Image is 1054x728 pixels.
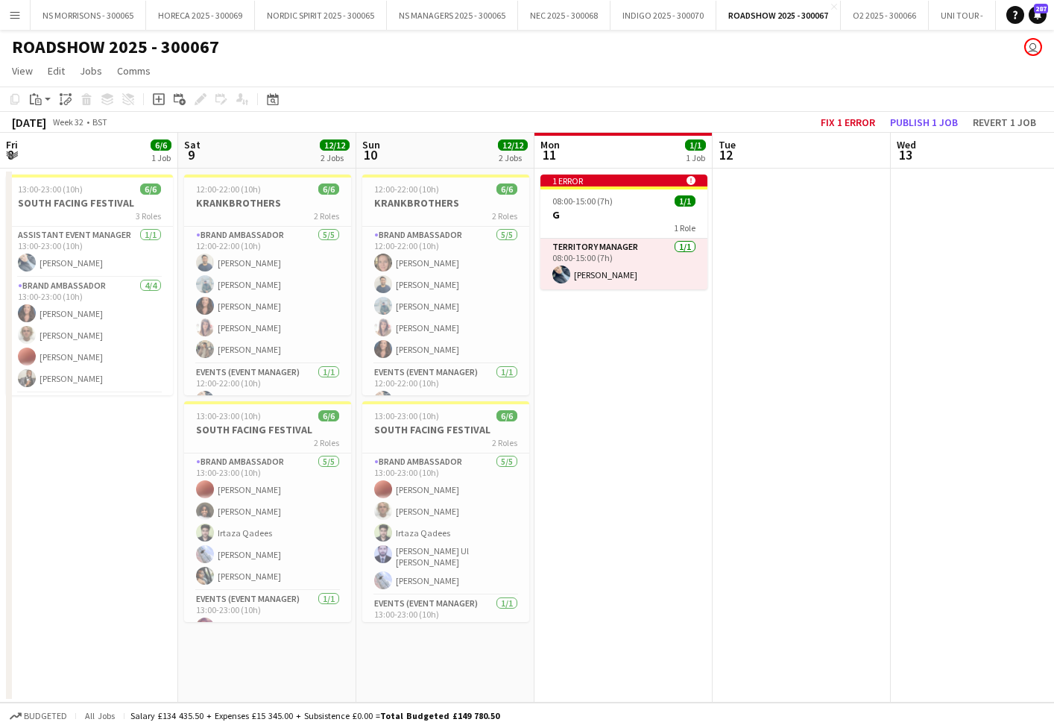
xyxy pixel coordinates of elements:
span: Jobs [80,64,102,78]
button: INDIGO 2025 - 300070 [610,1,716,30]
div: Salary £134 435.50 + Expenses £15 345.00 + Subsistence £0.00 = [130,710,499,721]
app-card-role: Brand Ambassador5/513:00-23:00 (10h)[PERSON_NAME][PERSON_NAME]Irtaza Qadees[PERSON_NAME] Ul [PERS... [362,454,529,595]
button: UNI TOUR - [929,1,996,30]
span: Comms [117,64,151,78]
span: 6/6 [496,410,517,421]
div: [DATE] [12,115,46,130]
h3: SOUTH FACING FESTIVAL [362,423,529,436]
app-job-card: 13:00-23:00 (10h)6/6SOUTH FACING FESTIVAL3 RolesAssistant Event Manager1/113:00-23:00 (10h)[PERSO... [6,175,173,395]
button: Revert 1 job [967,113,1042,132]
app-card-role: Brand Ambassador4/413:00-23:00 (10h)[PERSON_NAME][PERSON_NAME][PERSON_NAME][PERSON_NAME] [6,277,173,393]
span: 12:00-22:00 (10h) [374,183,439,195]
span: 1/1 [685,139,706,151]
span: 287 [1034,4,1048,13]
div: BST [92,116,107,128]
app-card-role: Territory Manager1/108:00-15:00 (7h)[PERSON_NAME] [540,239,707,289]
span: Tue [719,138,736,151]
span: Budgeted [24,711,67,721]
h3: SOUTH FACING FESTIVAL [6,196,173,210]
span: 13:00-23:00 (10h) [196,410,261,421]
app-card-role: Events (Event Manager)1/112:00-22:00 (10h)[PERSON_NAME] [184,364,351,415]
span: 2 Roles [492,437,517,448]
span: Fri [6,138,18,151]
span: Total Budgeted £149 780.50 [380,710,499,721]
span: 1 Role [674,222,695,233]
a: Edit [42,61,71,81]
button: Fix 1 error [815,113,881,132]
a: View [6,61,39,81]
app-user-avatar: Closer Payroll [1024,38,1042,56]
span: 13:00-23:00 (10h) [18,183,83,195]
span: All jobs [82,710,118,721]
span: 6/6 [496,183,517,195]
button: O2 2025 - 300066 [841,1,929,30]
span: Mon [540,138,560,151]
span: 13:00-23:00 (10h) [374,410,439,421]
span: 6/6 [318,410,339,421]
span: 3 Roles [136,210,161,222]
app-job-card: 13:00-23:00 (10h)6/6SOUTH FACING FESTIVAL2 RolesBrand Ambassador5/513:00-23:00 (10h)[PERSON_NAME]... [362,401,529,622]
span: 6/6 [151,139,171,151]
div: 2 Jobs [321,152,349,163]
app-card-role: Events (Event Manager)1/113:00-23:00 (10h) [362,595,529,646]
app-card-role: Events (Event Manager)1/112:00-22:00 (10h)[PERSON_NAME] [362,364,529,415]
app-job-card: 1 error 08:00-15:00 (7h)1/1G1 RoleTerritory Manager1/108:00-15:00 (7h)[PERSON_NAME] [540,175,707,289]
app-card-role: Assistant Event Manager1/113:00-23:00 (10h)[PERSON_NAME] [6,227,173,277]
app-card-role: Events (Event Manager)1/113:00-23:00 (10h)[PERSON_NAME] [184,591,351,641]
button: HORECA 2025 - 300069 [146,1,255,30]
div: 1 Job [151,152,171,163]
span: Wed [897,138,916,151]
div: 1 Job [686,152,705,163]
span: 12/12 [320,139,350,151]
div: 1 error [540,175,707,186]
span: 13 [894,146,916,163]
button: Publish 1 job [884,113,964,132]
span: View [12,64,33,78]
button: ROADSHOW 2025 - 300067 [716,1,841,30]
span: 8 [4,146,18,163]
app-card-role: Brand Ambassador5/512:00-22:00 (10h)[PERSON_NAME][PERSON_NAME][PERSON_NAME][PERSON_NAME][PERSON_N... [362,227,529,364]
button: NEC 2025 - 300068 [518,1,610,30]
button: Budgeted [7,708,69,724]
span: Week 32 [49,116,86,128]
span: 2 Roles [492,210,517,222]
span: 6/6 [140,183,161,195]
span: Sat [184,138,201,151]
span: 10 [360,146,380,163]
app-job-card: 13:00-23:00 (10h)6/6SOUTH FACING FESTIVAL2 RolesBrand Ambassador5/513:00-23:00 (10h)[PERSON_NAME]... [184,401,351,622]
h3: KRANKBROTHERS [362,196,529,210]
button: NS MANAGERS 2025 - 300065 [387,1,518,30]
a: Comms [111,61,157,81]
h1: ROADSHOW 2025 - 300067 [12,36,219,58]
span: 6/6 [318,183,339,195]
span: 08:00-15:00 (7h) [552,195,613,207]
h3: SOUTH FACING FESTIVAL [184,423,351,436]
a: Jobs [74,61,108,81]
span: Sun [362,138,380,151]
app-job-card: 12:00-22:00 (10h)6/6KRANKBROTHERS2 RolesBrand Ambassador5/512:00-22:00 (10h)[PERSON_NAME][PERSON_... [184,175,351,395]
span: 11 [538,146,560,163]
app-card-role: Brand Ambassador5/513:00-23:00 (10h)[PERSON_NAME][PERSON_NAME]Irtaza Qadees[PERSON_NAME][PERSON_N... [184,454,351,591]
span: 12 [716,146,736,163]
span: 12:00-22:00 (10h) [196,183,261,195]
a: 287 [1029,6,1047,24]
span: 2 Roles [314,437,339,448]
span: 1/1 [675,195,695,207]
h3: KRANKBROTHERS [184,196,351,210]
span: Edit [48,64,65,78]
h3: G [540,208,707,222]
app-job-card: 12:00-22:00 (10h)6/6KRANKBROTHERS2 RolesBrand Ambassador5/512:00-22:00 (10h)[PERSON_NAME][PERSON_... [362,175,529,395]
button: NORDIC SPIRIT 2025 - 300065 [255,1,387,30]
span: 9 [182,146,201,163]
app-card-role: Brand Ambassador5/512:00-22:00 (10h)[PERSON_NAME][PERSON_NAME][PERSON_NAME][PERSON_NAME][PERSON_N... [184,227,351,364]
button: NS MORRISONS - 300065 [31,1,146,30]
span: 12/12 [498,139,528,151]
div: 2 Jobs [499,152,527,163]
span: 2 Roles [314,210,339,222]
